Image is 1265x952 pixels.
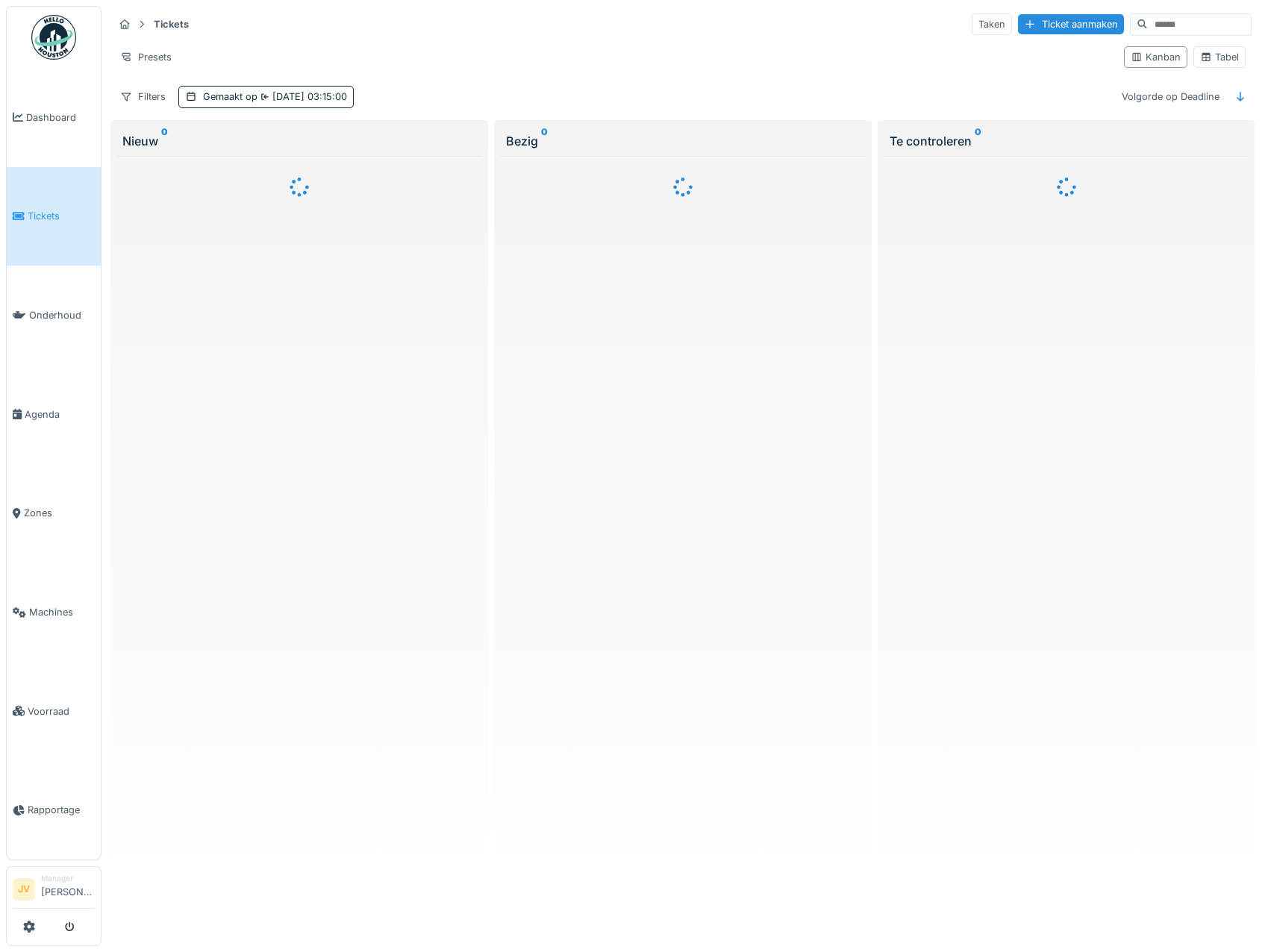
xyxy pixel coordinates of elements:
div: Presets [113,46,178,68]
a: Voorraad [7,662,101,761]
a: JV Manager[PERSON_NAME] [13,873,95,909]
strong: Tickets [148,17,195,31]
div: Te controleren [890,132,1243,150]
a: Machines [7,563,101,662]
sup: 0 [161,132,168,150]
span: [DATE] 03:15:00 [257,91,347,102]
div: Nieuw [122,132,476,150]
span: Machines [29,605,95,619]
div: Volgorde op Deadline [1115,86,1226,107]
a: Agenda [7,365,101,464]
div: Bezig [506,132,860,150]
span: Tickets [28,209,95,223]
a: Rapportage [7,761,101,860]
a: Onderhoud [7,266,101,365]
span: Zones [24,506,95,520]
span: Agenda [25,407,95,422]
a: Tickets [7,167,101,266]
sup: 0 [975,132,981,150]
div: Gemaakt op [203,90,347,104]
sup: 0 [541,132,548,150]
div: Kanban [1131,50,1181,64]
span: Onderhoud [29,308,95,322]
span: Rapportage [28,803,95,817]
div: Ticket aanmaken [1018,14,1124,34]
div: Taken [972,13,1012,35]
div: Manager [41,873,95,884]
li: JV [13,878,35,901]
img: Badge_color-CXgf-gQk.svg [31,15,76,60]
a: Zones [7,464,101,563]
span: Dashboard [26,110,95,125]
span: Voorraad [28,704,95,718]
a: Dashboard [7,68,101,167]
div: Filters [113,86,172,107]
li: [PERSON_NAME] [41,873,95,905]
div: Tabel [1200,50,1239,64]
